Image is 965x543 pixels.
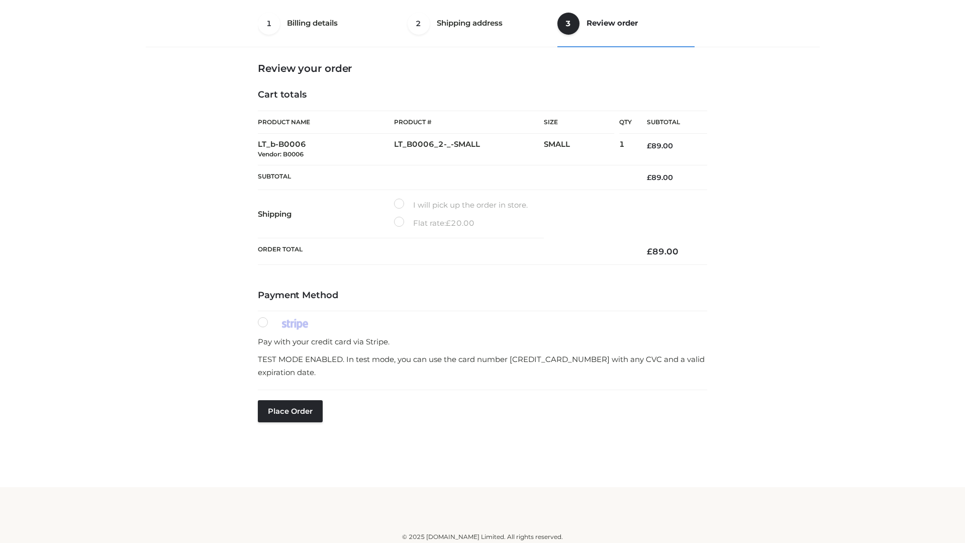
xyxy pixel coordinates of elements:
th: Qty [619,111,632,134]
th: Order Total [258,238,632,265]
td: 1 [619,134,632,165]
h4: Cart totals [258,89,707,101]
th: Shipping [258,190,394,238]
th: Product Name [258,111,394,134]
p: TEST MODE ENABLED. In test mode, you can use the card number [CREDIT_CARD_NUMBER] with any CVC an... [258,353,707,379]
span: £ [647,246,652,256]
h3: Review your order [258,62,707,74]
span: £ [647,141,651,150]
p: Pay with your credit card via Stripe. [258,335,707,348]
bdi: 89.00 [647,173,673,182]
label: Flat rate: [394,217,474,230]
button: Place order [258,400,323,422]
div: © 2025 [DOMAIN_NAME] Limited. All rights reserved. [149,532,816,542]
th: Subtotal [258,165,632,190]
label: I will pick up the order in store. [394,199,528,212]
bdi: 89.00 [647,246,679,256]
th: Subtotal [632,111,707,134]
th: Product # [394,111,544,134]
span: £ [647,173,651,182]
td: SMALL [544,134,619,165]
small: Vendor: B0006 [258,150,304,158]
bdi: 89.00 [647,141,673,150]
bdi: 20.00 [446,218,474,228]
td: LT_b-B0006 [258,134,394,165]
th: Size [544,111,614,134]
td: LT_B0006_2-_-SMALL [394,134,544,165]
span: £ [446,218,451,228]
h4: Payment Method [258,290,707,301]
